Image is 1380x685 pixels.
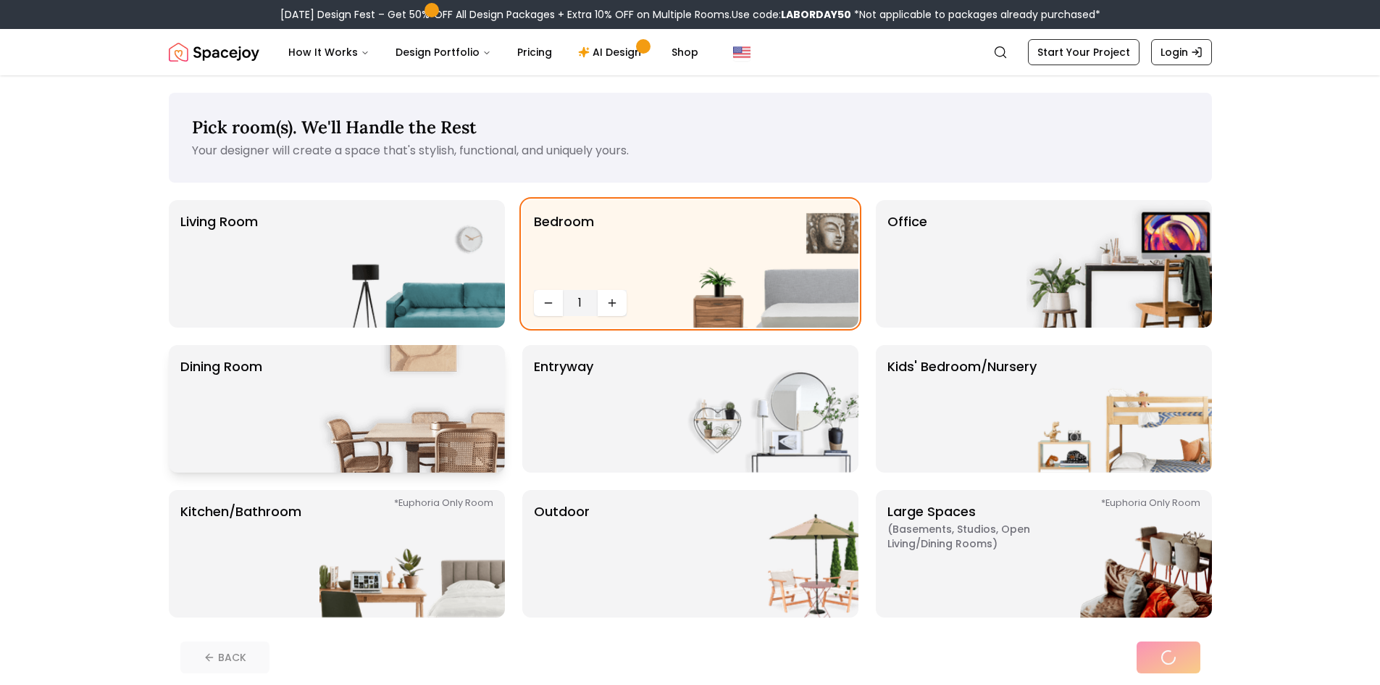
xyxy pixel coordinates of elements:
span: ( Basements, Studios, Open living/dining rooms ) [887,522,1069,551]
button: How It Works [277,38,381,67]
p: Outdoor [534,502,590,606]
img: Dining Room [319,345,505,473]
b: LABORDAY50 [781,7,851,22]
img: United States [733,43,750,61]
img: Outdoor [673,490,858,618]
a: Login [1151,39,1212,65]
a: Start Your Project [1028,39,1139,65]
img: Spacejoy Logo [169,38,259,67]
a: Shop [660,38,710,67]
a: AI Design [566,38,657,67]
img: Office [1026,200,1212,328]
span: Use code: [732,7,851,22]
p: Living Room [180,212,258,316]
p: Dining Room [180,357,262,461]
button: Design Portfolio [384,38,503,67]
div: [DATE] Design Fest – Get 50% OFF All Design Packages + Extra 10% OFF on Multiple Rooms. [280,7,1100,22]
img: entryway [673,345,858,473]
p: Your designer will create a space that's stylish, functional, and uniquely yours. [192,142,1189,159]
span: Pick room(s). We'll Handle the Rest [192,116,477,138]
nav: Main [277,38,710,67]
span: 1 [569,294,592,312]
a: Pricing [506,38,564,67]
button: Decrease quantity [534,290,563,316]
span: *Not applicable to packages already purchased* [851,7,1100,22]
img: Living Room [319,200,505,328]
p: Kids' Bedroom/Nursery [887,357,1037,461]
img: Large Spaces *Euphoria Only [1026,490,1212,618]
img: Bedroom [673,200,858,328]
p: Office [887,212,927,316]
button: Increase quantity [598,290,627,316]
nav: Global [169,29,1212,75]
img: Kitchen/Bathroom *Euphoria Only [319,490,505,618]
img: Kids' Bedroom/Nursery [1026,345,1212,473]
p: Bedroom [534,212,594,284]
p: Kitchen/Bathroom [180,502,301,606]
a: Spacejoy [169,38,259,67]
p: entryway [534,357,593,461]
p: Large Spaces [887,502,1069,606]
